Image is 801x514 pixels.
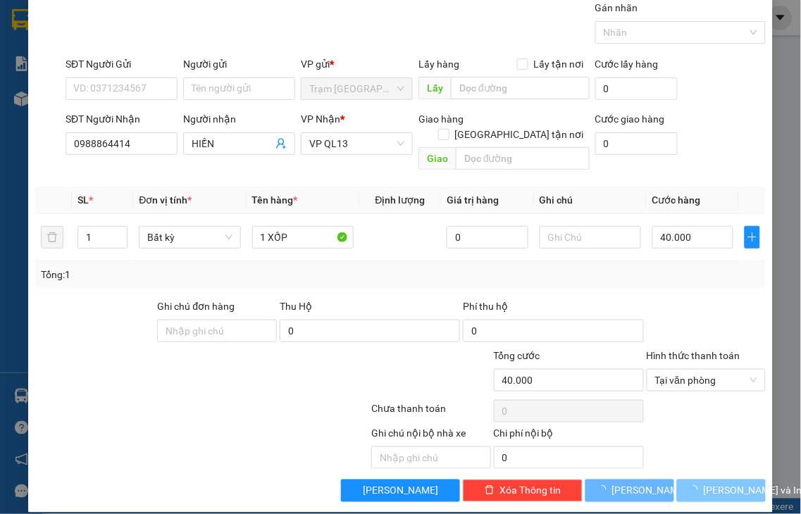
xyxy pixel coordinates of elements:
span: Cước hàng [652,194,701,206]
span: VP Nhận [301,113,340,125]
span: loading [688,485,704,495]
label: Hình thức thanh toán [647,350,740,361]
span: Lấy hàng [418,58,459,70]
div: Chi phí nội bộ [494,425,644,446]
span: Bất kỳ [147,227,232,248]
div: SĐT Người Nhận [66,111,178,127]
span: Thu Hộ [280,301,312,312]
span: Xóa Thông tin [500,483,561,499]
button: [PERSON_NAME] [585,479,674,502]
span: Lấy tận nơi [528,56,590,72]
span: [PERSON_NAME] [363,483,438,499]
input: Ghi chú đơn hàng [157,320,277,342]
span: Giao [418,147,456,170]
label: Gán nhãn [595,2,638,13]
input: VD: Bàn, Ghế [252,226,354,249]
span: Tại văn phòng [655,370,758,391]
span: Tổng cước [494,350,540,361]
label: Ghi chú đơn hàng [157,301,235,312]
button: delete [41,226,63,249]
input: Ghi Chú [540,226,641,249]
input: Dọc đường [451,77,590,99]
div: Phí thu hộ [463,299,643,320]
span: Giá trị hàng [447,194,499,206]
div: VP gửi [301,56,413,72]
span: [PERSON_NAME] [612,483,688,499]
div: Tổng: 1 [41,267,311,282]
button: [PERSON_NAME] và In [677,479,766,502]
span: VP QL13 [309,133,404,154]
span: delete [485,485,495,496]
input: Dọc đường [456,147,590,170]
div: Người gửi [183,56,295,72]
input: Nhập ghi chú [371,446,491,469]
span: user-add [275,138,287,149]
span: Trạm Ninh Hải [309,78,404,99]
span: SL [77,194,89,206]
span: Tên hàng [252,194,298,206]
span: Định lượng [375,194,426,206]
span: Lấy [418,77,451,99]
input: Cước lấy hàng [595,77,678,100]
input: 0 [447,226,528,249]
div: SĐT Người Gửi [66,56,178,72]
button: [PERSON_NAME] [341,479,461,502]
div: Chưa thanh toán [370,401,492,425]
button: deleteXóa Thông tin [463,479,583,502]
label: Cước giao hàng [595,113,665,125]
span: plus [745,232,759,243]
div: Người nhận [183,111,295,127]
span: loading [597,485,612,495]
input: Cước giao hàng [595,132,678,155]
span: Giao hàng [418,113,464,125]
th: Ghi chú [534,187,647,214]
div: Ghi chú nội bộ nhà xe [371,425,491,446]
span: [GEOGRAPHIC_DATA] tận nơi [449,127,590,142]
label: Cước lấy hàng [595,58,659,70]
span: Đơn vị tính [139,194,192,206]
button: plus [745,226,760,249]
